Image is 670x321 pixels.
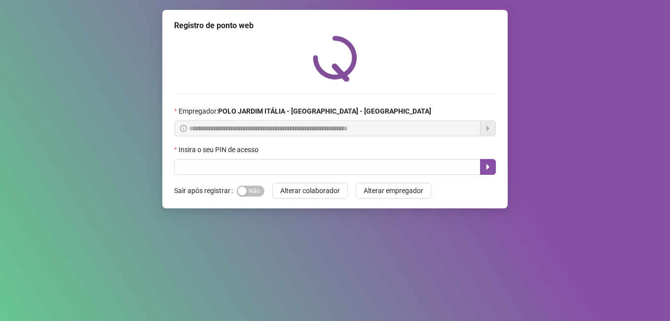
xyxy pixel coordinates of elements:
[313,36,357,81] img: QRPoint
[218,107,431,115] strong: POLO JARDIM ITÁLIA - [GEOGRAPHIC_DATA] - [GEOGRAPHIC_DATA]
[174,144,265,155] label: Insira o seu PIN de acesso
[356,183,431,199] button: Alterar empregador
[180,125,187,132] span: info-circle
[174,183,237,199] label: Sair após registrar
[272,183,348,199] button: Alterar colaborador
[484,163,492,171] span: caret-right
[364,185,423,196] span: Alterar empregador
[174,20,496,32] div: Registro de ponto web
[179,106,431,117] span: Empregador :
[280,185,340,196] span: Alterar colaborador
